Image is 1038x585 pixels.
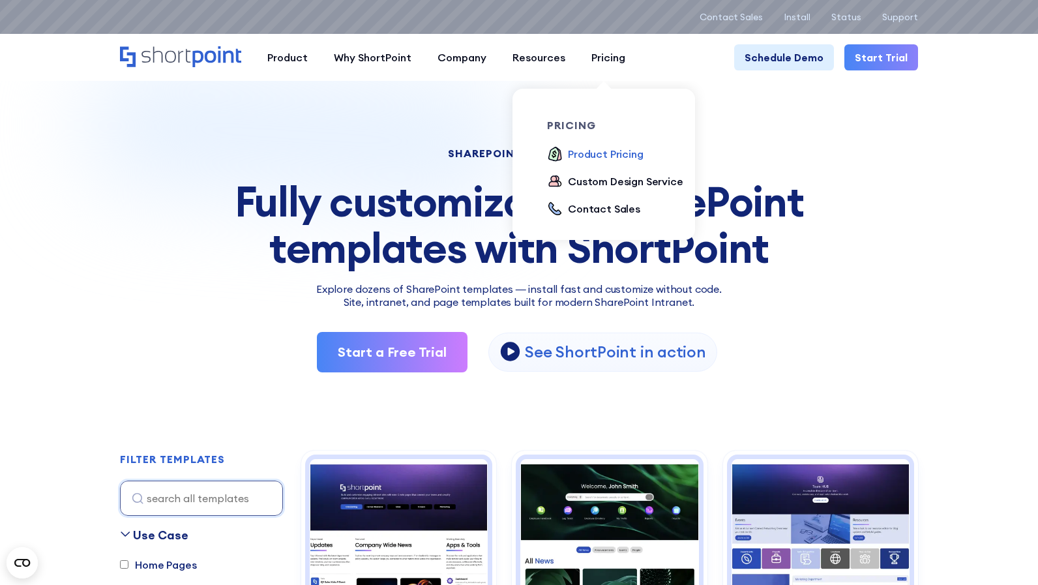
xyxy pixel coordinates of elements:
[267,50,308,65] div: Product
[254,44,321,70] a: Product
[133,526,188,544] div: Use Case
[499,44,578,70] a: Resources
[882,12,918,22] a: Support
[525,342,705,362] p: See ShortPoint in action
[120,179,918,271] div: Fully customizable SharePoint templates with ShortPoint
[547,120,693,130] div: pricing
[973,522,1038,585] iframe: Chat Widget
[512,50,565,65] div: Resources
[334,50,411,65] div: Why ShortPoint
[591,50,625,65] div: Pricing
[120,560,128,569] input: Home Pages
[547,146,644,163] a: Product Pricing
[424,44,499,70] a: Company
[831,12,861,22] a: Status
[784,12,810,22] a: Install
[547,173,683,190] a: Custom Design Service
[317,332,467,372] a: Start a Free Trial
[568,146,644,162] div: Product Pricing
[120,46,241,68] a: Home
[568,201,640,217] div: Contact Sales
[120,481,283,516] input: search all templates
[120,557,196,573] label: Home Pages
[488,333,717,372] a: open lightbox
[844,44,918,70] a: Start Trial
[578,44,638,70] a: Pricing
[120,454,225,464] div: FILTER TEMPLATES
[547,201,640,218] a: Contact Sales
[120,297,918,308] h2: Site, intranet, and page templates built for modern SharePoint Intranet.
[568,173,683,189] div: Custom Design Service
[700,12,763,22] a: Contact Sales
[437,50,486,65] div: Company
[120,149,918,158] h1: SHAREPOINT TEMPLATES
[7,547,38,578] button: Open CMP widget
[321,44,424,70] a: Why ShortPoint
[120,281,918,297] p: Explore dozens of SharePoint templates — install fast and customize without code.
[734,44,834,70] a: Schedule Demo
